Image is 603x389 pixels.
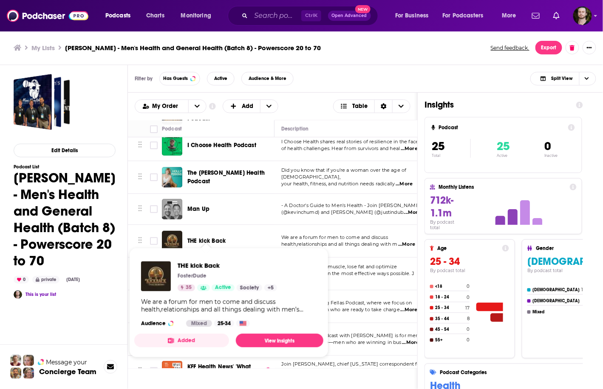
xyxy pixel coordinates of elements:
[532,298,582,304] h4: [DEMOGRAPHIC_DATA]
[467,337,470,343] h4: 0
[141,9,170,23] a: Charts
[162,199,182,219] img: Man Up
[141,261,171,291] img: THE kick Back
[488,44,532,51] button: Send feedback.
[186,320,212,327] div: Mixed
[187,363,251,379] span: KFF Health News' 'What the Health?'
[209,102,216,111] a: Show additional information
[65,44,321,52] h3: [PERSON_NAME] - Men's Health and General Health (Batch 8) - Powerscore 20 to 70
[137,171,143,184] button: Move
[163,76,188,81] span: Has Guests
[532,309,582,315] h4: Mixed
[281,332,419,338] span: The Dad Nation Podcast with [PERSON_NAME] is for men
[435,316,465,321] h4: 35 - 44
[281,339,402,345] span: who refuse to settle—men who are winning in bus
[355,5,371,13] span: New
[573,6,592,25] button: Show profile menu
[187,237,226,245] a: THE kick Back
[236,334,323,347] a: View Insights
[281,181,395,187] span: your health, fitness, and nutrition needs radically
[241,72,294,85] button: Audience & More
[14,164,116,170] h3: Podcast List
[150,237,158,245] span: Toggle select row
[178,273,207,279] p: FosterDude
[544,139,551,153] span: 0
[573,6,592,25] span: Logged in as OutlierAudio
[215,284,231,292] span: Active
[39,367,96,376] h3: Concierge Team
[430,219,465,230] h4: By podcast total
[187,205,209,213] span: Man Up
[264,284,277,291] a: +5
[497,153,510,158] p: Active
[532,287,580,292] h4: [DEMOGRAPHIC_DATA]
[281,139,419,145] span: I Choose Health shares real stories of resilience in the face
[281,300,412,306] span: Welcome to the Big Fellas Podcast, where we focus on
[465,305,470,311] h4: 17
[439,184,566,190] h4: Monthly Listens
[502,10,516,22] span: More
[497,139,510,153] span: 25
[544,153,558,158] p: Inactive
[435,338,465,343] h4: 55+
[496,9,527,23] button: open menu
[146,10,164,22] span: Charts
[14,290,22,299] img: spencercarpenter9144412
[46,358,87,366] span: Message your
[186,284,192,292] span: 35
[212,284,235,291] a: Active
[439,125,565,131] h4: Podcast
[23,368,34,379] img: Barbara Profile
[281,167,407,180] span: Did you know that if you’re a woman over the age of [DEMOGRAPHIC_DATA],
[31,44,55,52] h3: My Lists
[63,276,83,283] div: [DATE]
[137,365,143,378] button: Move
[467,284,470,289] h4: 0
[150,142,158,149] span: Toggle select row
[162,124,182,134] div: Podcast
[178,261,277,270] a: THE kick Back
[583,41,596,54] button: Show More Button
[437,245,499,251] h4: Age
[432,153,470,158] p: Total
[188,100,206,113] button: open menu
[32,276,59,284] div: private
[14,170,116,269] h1: [PERSON_NAME] - Men's Health and General Health (Batch 8) - Powerscore 20 to 70
[214,76,227,81] span: Active
[437,9,496,23] button: open menu
[14,276,29,284] div: 0
[14,144,116,157] button: Edit Details
[251,9,301,23] input: Search podcasts, credits, & more...
[281,270,414,276] span: [MEDICAL_DATA], in the most effective ways possible. J
[162,135,182,156] img: I Choose Health Podcast
[402,339,419,346] span: ...More
[396,181,413,187] span: ...More
[135,99,207,113] h2: Choose List sort
[150,367,158,375] span: Toggle select row
[249,76,286,81] span: Audience & More
[389,9,439,23] button: open menu
[162,167,182,187] a: The Holly Perkins Health Podcast
[281,361,422,374] span: Join [PERSON_NAME], chief [US_STATE] correspondent for KFF
[187,169,272,186] a: The [PERSON_NAME] Health Podcast
[435,327,465,332] h4: 45 - 54
[401,145,418,152] span: ...More
[175,9,222,23] button: open menu
[435,305,464,310] h4: 25 - 34
[237,284,262,291] a: Society
[395,10,429,22] span: For Business
[10,355,21,366] img: Sydney Profile
[10,368,21,379] img: Jon Profile
[467,327,470,332] h4: 0
[550,9,563,23] a: Show notifications dropdown
[223,99,279,113] h2: + Add
[236,6,386,26] div: Search podcasts, credits, & more...
[281,307,400,312] span: weight loss for men who are ready to take charge
[181,10,211,22] span: Monitoring
[281,241,398,247] span: health,relationships and all things dealing with m
[281,264,397,270] span: Helping men build muscle, lose fat and optimize
[265,367,272,374] img: verified Badge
